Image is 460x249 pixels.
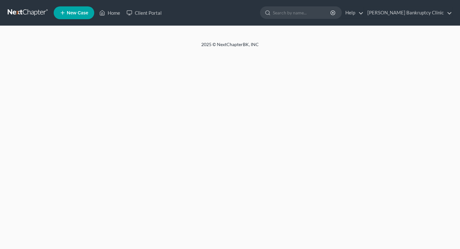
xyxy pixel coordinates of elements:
[67,11,88,15] span: New Case
[273,7,331,19] input: Search by name...
[364,7,452,19] a: [PERSON_NAME] Bankruptcy Clinic
[123,7,165,19] a: Client Portal
[342,7,364,19] a: Help
[96,7,123,19] a: Home
[48,41,412,53] div: 2025 © NextChapterBK, INC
